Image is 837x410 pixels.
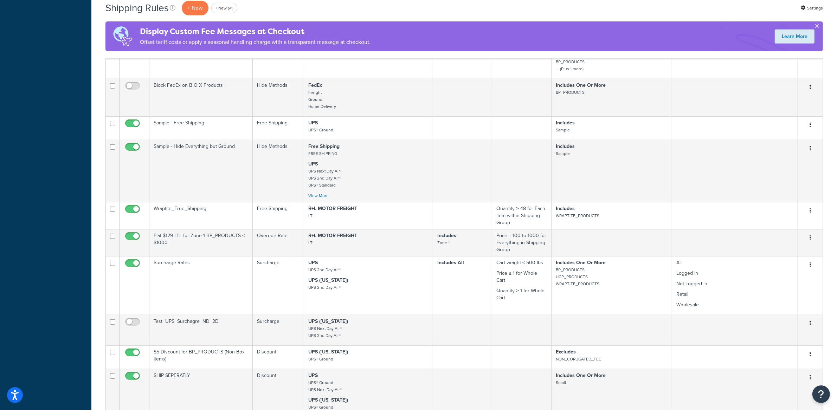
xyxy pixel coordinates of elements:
td: Hide Methods [253,140,304,202]
td: All [672,256,798,315]
strong: UPS [308,119,318,126]
strong: UPS [308,372,318,379]
td: $5 Discount for BP_PRODUCTS (Non Box Items) [149,345,253,369]
small: Small [556,379,566,386]
strong: Includes All [437,259,464,266]
small: UPS 2nd Day Air® [308,284,341,291]
strong: UPS ([US_STATE]) [308,396,348,404]
td: Surcharge [253,315,304,345]
td: Price = 100 to 1000 for Everything in Shipping Group [492,229,552,256]
td: Hide Methods [253,79,304,116]
p: Not Logged in [676,280,793,287]
a: + New (v1) [211,3,237,13]
td: Sample - Hide Everything but Ground [149,140,253,202]
small: UPS® Ground [308,127,333,133]
strong: Free Shipping [308,143,340,150]
p: + New [182,1,208,15]
td: Quantity ≥ 48 for Each Item within Shipping Group [492,202,552,229]
strong: Includes [556,119,575,126]
td: Cart weight < 500 lbs [492,256,552,315]
strong: UPS ([US_STATE]) [308,318,348,325]
strong: R+L MOTOR FREIGHT [308,232,357,239]
strong: UPS ([US_STATE]) [308,276,348,284]
small: BP_PRODUCTS [556,89,585,96]
strong: Includes [556,143,575,150]
strong: UPS [308,259,318,266]
td: Sample - Free Shipping [149,116,253,140]
td: Flat $129 LTL for Zone 1 BP_PRODUCTS < $1000 [149,229,253,256]
td: Discount [253,345,304,369]
small: FREE SHIPPING [308,150,337,157]
strong: Includes One Or More [556,259,606,266]
td: Free Shipping [253,116,304,140]
p: Price ≥ 1 for Whole Cart [496,270,547,284]
small: LTL [308,213,315,219]
h4: Display Custom Fee Messages at Checkout [140,26,371,37]
td: Surcharge Rates [149,256,253,315]
strong: Includes [556,205,575,212]
small: Zone 1 [437,240,450,246]
td: Surcharge [253,256,304,315]
p: Logged In [676,270,793,277]
a: Settings [801,3,823,13]
small: UPS Next Day Air® UPS 2nd Day Air® [308,325,342,339]
small: NON_CORUGATED_FEE [556,356,601,362]
td: Block FedEx on B O X Products [149,79,253,116]
td: Free Shipping [253,202,304,229]
a: Learn More [775,30,815,44]
small: UPS® Ground UPS Next Day Air® [308,379,342,393]
strong: Excludes [556,348,576,356]
small: LTL [308,240,315,246]
small: UPS Next Day Air® UPS 2nd Day Air® UPS® Standard [308,168,342,188]
p: Offset tariff costs or apply a seasonal handling charge with a transparent message at checkout. [140,37,371,47]
strong: Includes [437,232,456,239]
a: View More [308,193,329,199]
strong: Includes One Or More [556,372,606,379]
p: Wholesale [676,301,793,308]
small: BP_PRODUCTS UCP_PRODUCTS WRAPTITE_PRODUCTS [556,267,599,287]
strong: Includes One Or More [556,82,606,89]
p: Quantity ≥ 1 for Whole Cart [496,287,547,301]
strong: R+L MOTOR FREIGHT [308,205,357,212]
p: Retail [676,291,793,298]
strong: UPS [308,160,318,168]
h1: Shipping Rules [105,1,169,15]
img: duties-banner-06bc72dcb5fe05cb3f9472aba00be2ae8eb53ab6f0d8bb03d382ba314ac3c341.png [105,21,140,51]
small: Sample [556,150,570,157]
td: Override Rate [253,229,304,256]
strong: UPS ([US_STATE]) [308,348,348,356]
td: Test_UPS_Surchagre_ND_2D [149,315,253,345]
td: Wraptite_Free_Shipping [149,202,253,229]
small: UPS® Ground [308,356,333,362]
small: WRAPTITE_PRODUCTS [556,213,599,219]
small: UPS 2nd Day Air® [308,267,341,273]
button: Open Resource Center [812,385,830,403]
small: Sample [556,127,570,133]
strong: FedEx [308,82,322,89]
small: Freight Ground Home Delivery [308,89,336,110]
